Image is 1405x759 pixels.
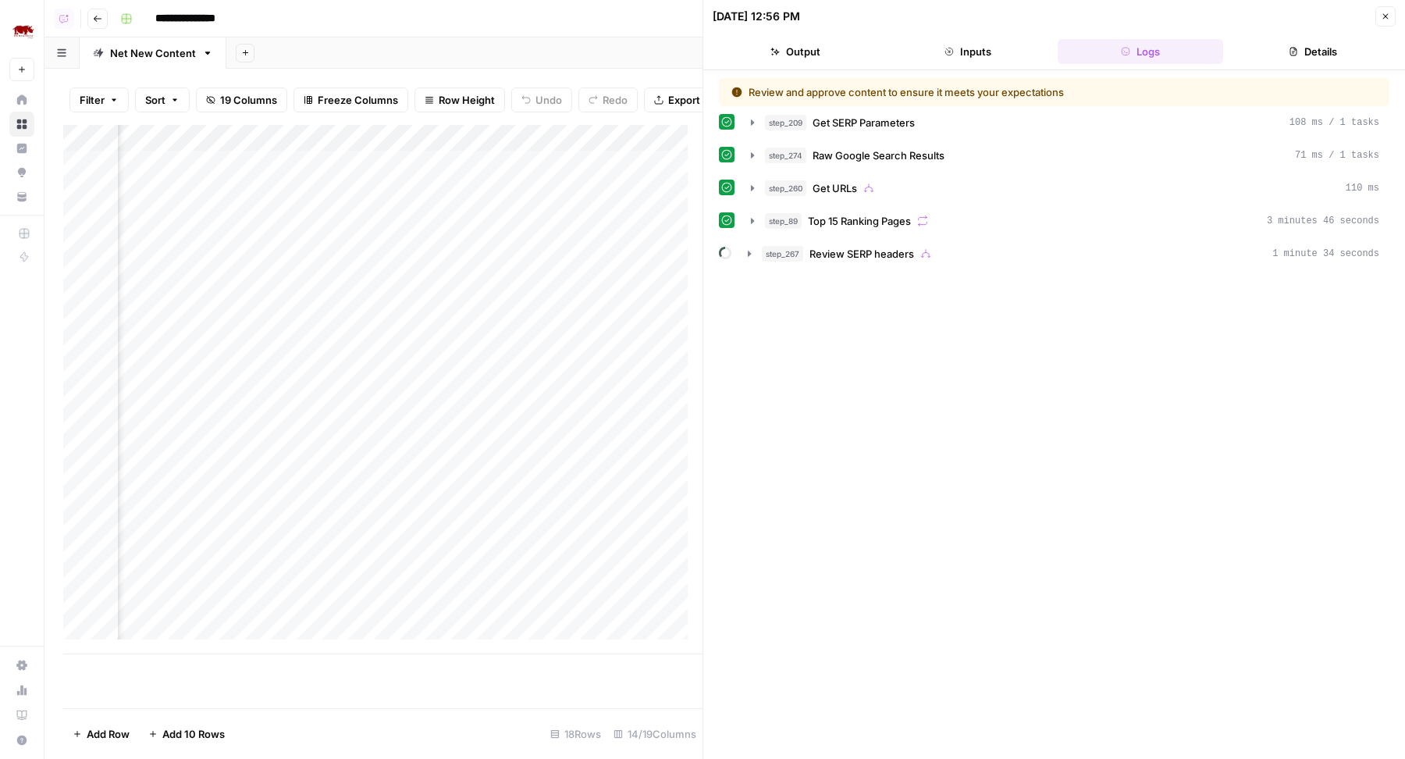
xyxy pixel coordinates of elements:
a: Opportunities [9,160,34,185]
span: Add Row [87,726,130,742]
button: Help + Support [9,728,34,753]
button: Filter [69,87,129,112]
button: Logs [1058,39,1224,64]
a: Your Data [9,184,34,209]
span: Review SERP headers [809,246,914,262]
span: Get URLs [813,180,857,196]
span: step_260 [765,180,806,196]
button: 3 minutes 46 seconds [742,208,1389,233]
img: Rhino Africa Logo [9,18,37,46]
button: Inputs [885,39,1051,64]
a: Browse [9,112,34,137]
button: 108 ms / 1 tasks [742,110,1389,135]
span: Undo [535,92,562,108]
button: 1 minute 34 seconds [738,241,1389,266]
button: Add Row [63,722,139,747]
span: Row Height [439,92,495,108]
button: Redo [578,87,638,112]
span: Sort [145,92,165,108]
button: Workspace: Rhino Africa [9,12,34,52]
span: step_209 [765,115,806,130]
a: Learning Hub [9,703,34,728]
button: Output [713,39,879,64]
button: 19 Columns [196,87,287,112]
a: Settings [9,653,34,678]
button: 110 ms [742,176,1389,201]
span: Filter [80,92,105,108]
button: 71 ms / 1 tasks [742,143,1389,168]
span: Top 15 Ranking Pages [808,213,911,229]
span: 19 Columns [220,92,277,108]
span: Raw Google Search Results [813,148,944,163]
button: Export CSV [644,87,734,112]
span: Add 10 Rows [162,726,225,742]
span: Get SERP Parameters [813,115,915,130]
span: Redo [603,92,628,108]
a: Insights [9,136,34,161]
button: Add 10 Rows [139,722,234,747]
span: step_274 [765,148,806,163]
a: Usage [9,678,34,703]
span: step_89 [765,213,802,229]
button: Sort [135,87,190,112]
a: Home [9,87,34,112]
span: Export CSV [668,92,724,108]
span: 108 ms / 1 tasks [1289,116,1379,130]
span: 3 minutes 46 seconds [1267,214,1379,228]
span: 1 minute 34 seconds [1272,247,1379,261]
button: Row Height [414,87,505,112]
div: Net New Content [110,45,196,61]
div: Review and approve content to ensure it meets your expectations [731,84,1221,100]
a: Net New Content [80,37,226,69]
span: step_267 [762,246,803,262]
div: [DATE] 12:56 PM [713,9,800,24]
span: Freeze Columns [318,92,398,108]
button: Undo [511,87,572,112]
button: Details [1229,39,1396,64]
span: 71 ms / 1 tasks [1295,148,1379,162]
div: 18 Rows [544,722,607,747]
div: 14/19 Columns [607,722,702,747]
button: Freeze Columns [293,87,408,112]
span: 110 ms [1346,181,1379,195]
